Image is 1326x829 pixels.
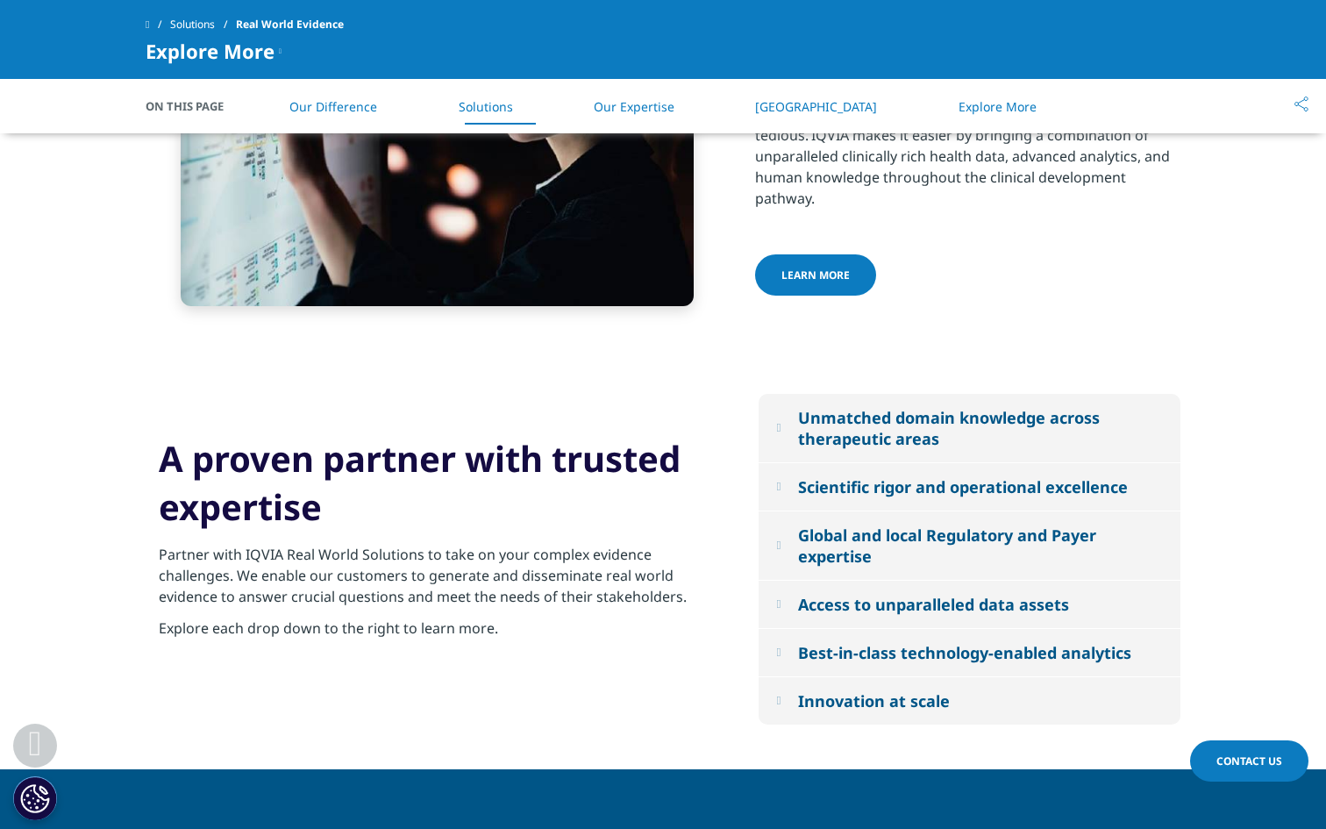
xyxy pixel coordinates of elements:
[759,511,1180,580] button: Global and local Regulatory and Payer expertise
[759,463,1180,511] button: Scientific rigor and operational excellence
[755,98,877,115] a: [GEOGRAPHIC_DATA]
[159,434,719,544] h2: A proven partner with trusted expertise
[236,9,344,40] span: Real World Evidence
[798,690,950,711] div: Innovation at scale
[959,98,1037,115] a: Explore More
[798,525,1163,567] div: Global and local Regulatory and Payer expertise
[798,476,1128,497] div: Scientific rigor and operational excellence
[759,581,1180,628] button: Access to unparalleled data assets
[798,407,1163,449] div: Unmatched domain knowledge across therapeutic areas
[755,82,1180,219] p: Finding the right information for your study is critical but finding the right datasets can be ov...
[759,629,1180,676] button: Best-in-class technology-enabled analytics
[755,254,876,296] a: Learn more
[594,98,674,115] a: Our Expertise
[13,776,57,820] button: Cookie Settings
[798,594,1069,615] div: Access to unparalleled data assets
[170,9,236,40] a: Solutions
[798,642,1131,663] div: Best-in-class technology-enabled analytics
[781,268,850,282] span: Learn more
[146,40,274,61] span: Explore More
[1190,740,1308,782] a: Contact Us
[289,98,377,115] a: Our Difference
[759,394,1180,462] button: Unmatched domain knowledge across therapeutic areas
[1216,754,1282,768] span: Contact Us
[159,618,719,649] p: Explore each drop down to the right to learn more.
[146,97,242,115] span: On This Page
[159,544,719,618] p: Partner with IQVIA Real World Solutions to take on your complex evidence challenges. We enable ou...
[459,98,513,115] a: Solutions
[759,677,1180,725] button: Innovation at scale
